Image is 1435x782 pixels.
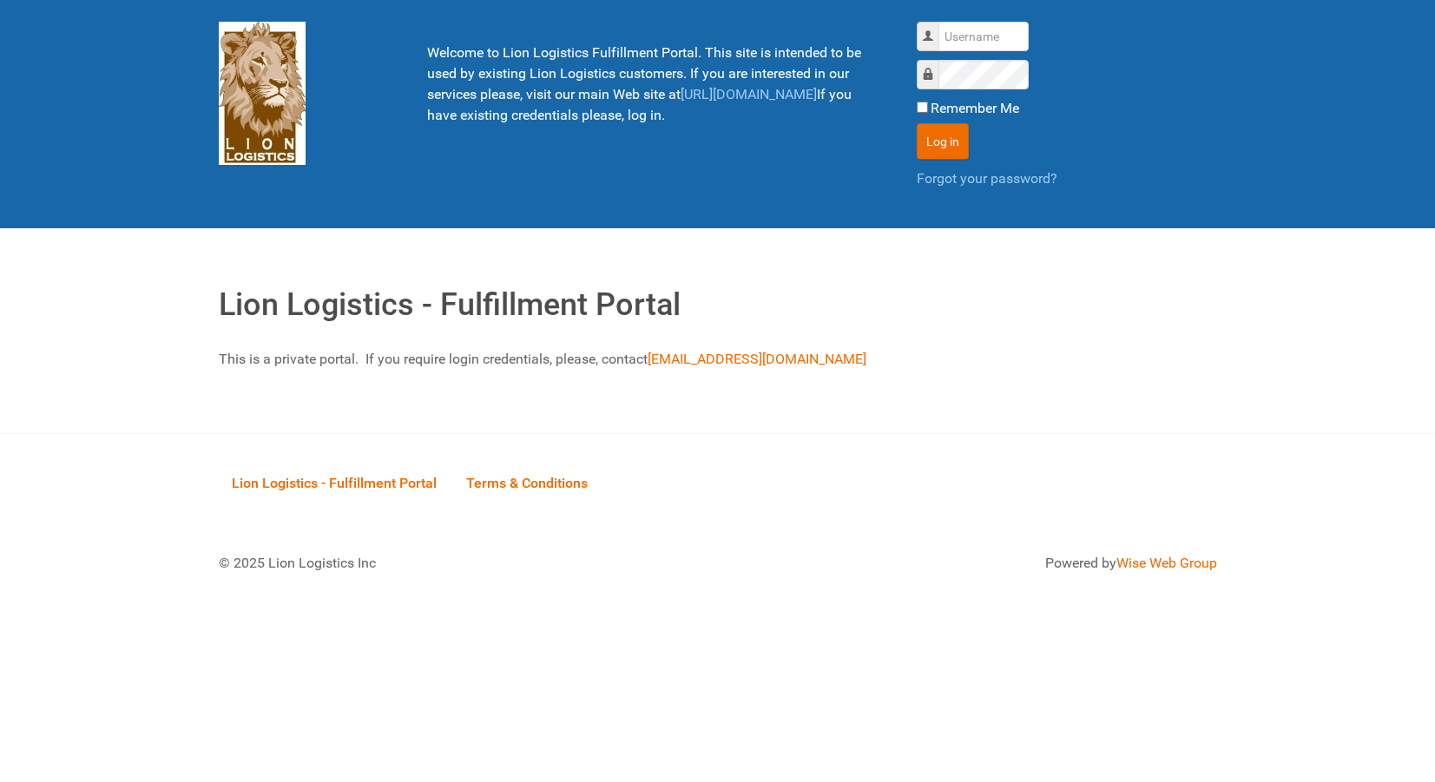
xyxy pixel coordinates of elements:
span: Lion Logistics - Fulfillment Portal [232,475,437,491]
h1: Lion Logistics - Fulfillment Portal [219,281,1217,328]
a: Lion Logistics - Fulfillment Portal [219,456,450,509]
a: Lion Logistics [219,84,306,101]
a: Forgot your password? [917,170,1057,187]
a: Terms & Conditions [453,456,601,509]
div: Powered by [740,553,1217,574]
img: Lion Logistics [219,22,306,165]
label: Remember Me [931,98,1019,119]
a: Wise Web Group [1116,555,1217,571]
input: Username [938,22,1029,51]
label: Password [934,65,935,66]
label: Username [934,27,935,28]
a: [EMAIL_ADDRESS][DOMAIN_NAME] [648,351,866,367]
p: Welcome to Lion Logistics Fulfillment Portal. This site is intended to be used by existing Lion L... [427,43,873,126]
a: [URL][DOMAIN_NAME] [681,86,817,102]
p: This is a private portal. If you require login credentials, please, contact [219,349,1217,370]
span: Terms & Conditions [466,475,588,491]
button: Log in [917,123,969,160]
div: © 2025 Lion Logistics Inc [206,540,709,587]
